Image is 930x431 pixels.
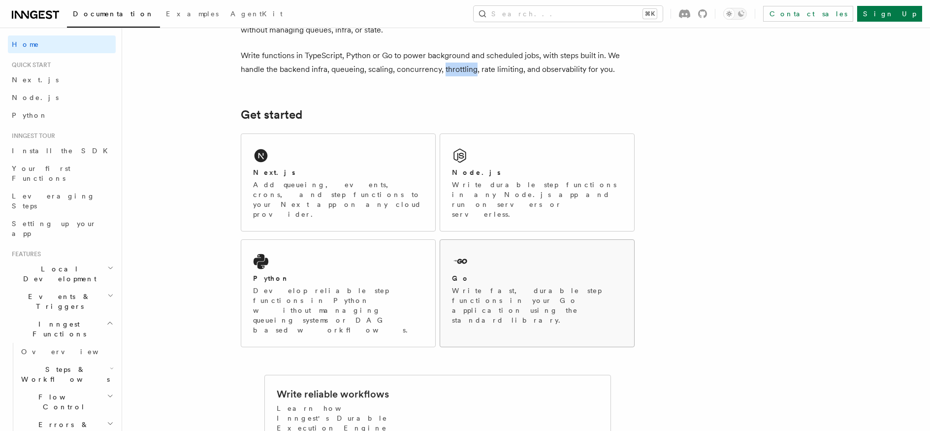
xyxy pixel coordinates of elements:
[8,71,116,89] a: Next.js
[17,343,116,361] a: Overview
[253,180,423,219] p: Add queueing, events, crons, and step functions to your Next app on any cloud provider.
[452,273,470,283] h2: Go
[67,3,160,28] a: Documentation
[12,192,95,210] span: Leveraging Steps
[12,165,70,182] span: Your first Functions
[12,76,59,84] span: Next.js
[452,167,501,177] h2: Node.js
[8,215,116,242] a: Setting up your app
[166,10,219,18] span: Examples
[8,264,107,284] span: Local Development
[253,273,289,283] h2: Python
[440,133,635,232] a: Node.jsWrite durable step functions in any Node.js app and run on servers or serverless.
[12,220,96,237] span: Setting up your app
[8,319,106,339] span: Inngest Functions
[452,286,622,325] p: Write fast, durable step functions in your Go application using the standard library.
[8,187,116,215] a: Leveraging Steps
[17,392,107,412] span: Flow Control
[17,361,116,388] button: Steps & Workflows
[241,49,635,76] p: Write functions in TypeScript, Python or Go to power background and scheduled jobs, with steps bu...
[8,288,116,315] button: Events & Triggers
[452,180,622,219] p: Write durable step functions in any Node.js app and run on servers or serverless.
[241,133,436,232] a: Next.jsAdd queueing, events, crons, and step functions to your Next app on any cloud provider.
[8,315,116,343] button: Inngest Functions
[723,8,747,20] button: Toggle dark mode
[643,9,657,19] kbd: ⌘K
[8,292,107,311] span: Events & Triggers
[8,142,116,160] a: Install the SDK
[8,106,116,124] a: Python
[857,6,922,22] a: Sign Up
[17,388,116,416] button: Flow Control
[241,108,302,122] a: Get started
[8,89,116,106] a: Node.js
[12,39,39,49] span: Home
[253,167,295,177] h2: Next.js
[474,6,663,22] button: Search...⌘K
[8,260,116,288] button: Local Development
[224,3,289,27] a: AgentKit
[440,239,635,347] a: GoWrite fast, durable step functions in your Go application using the standard library.
[8,160,116,187] a: Your first Functions
[8,35,116,53] a: Home
[12,111,48,119] span: Python
[12,147,114,155] span: Install the SDK
[763,6,853,22] a: Contact sales
[277,387,389,401] h2: Write reliable workflows
[8,132,55,140] span: Inngest tour
[17,365,110,384] span: Steps & Workflows
[253,286,423,335] p: Develop reliable step functions in Python without managing queueing systems or DAG based workflows.
[21,348,123,356] span: Overview
[230,10,283,18] span: AgentKit
[241,239,436,347] a: PythonDevelop reliable step functions in Python without managing queueing systems or DAG based wo...
[73,10,154,18] span: Documentation
[8,61,51,69] span: Quick start
[8,250,41,258] span: Features
[160,3,224,27] a: Examples
[12,94,59,101] span: Node.js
